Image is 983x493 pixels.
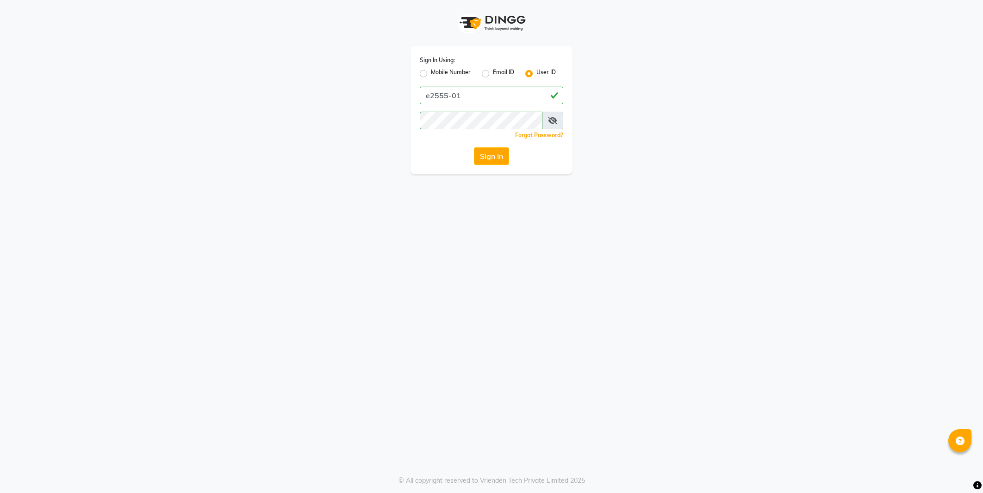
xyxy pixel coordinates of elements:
[420,87,563,104] input: Username
[474,147,509,165] button: Sign In
[536,68,556,79] label: User ID
[944,456,974,484] iframe: chat widget
[420,56,455,64] label: Sign In Using:
[515,132,563,139] a: Forgot Password?
[493,68,514,79] label: Email ID
[454,9,529,37] img: logo1.svg
[431,68,471,79] label: Mobile Number
[420,112,542,129] input: Username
